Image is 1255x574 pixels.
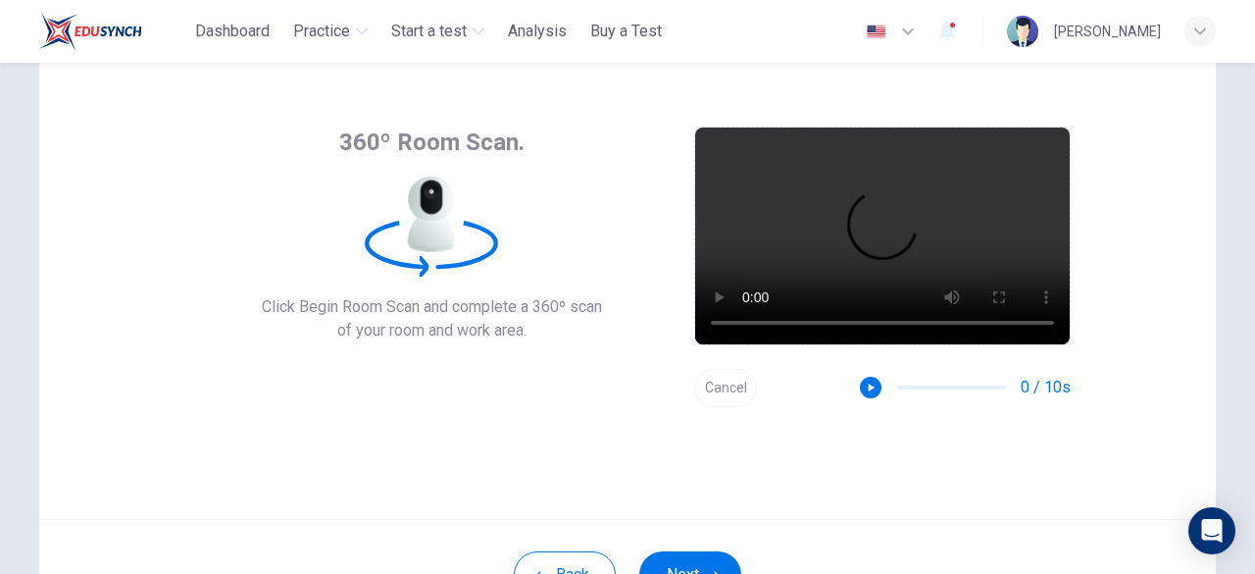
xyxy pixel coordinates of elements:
span: Dashboard [195,20,270,43]
button: Analysis [500,14,575,49]
button: Buy a Test [582,14,670,49]
div: Open Intercom Messenger [1188,507,1235,554]
img: Profile picture [1007,16,1038,47]
button: Practice [285,14,376,49]
button: Start a test [383,14,492,49]
span: 0 / 10s [1021,376,1071,399]
img: ELTC logo [39,12,142,51]
div: [PERSON_NAME] [1054,20,1161,43]
img: en [864,25,888,39]
span: Practice [293,20,350,43]
span: Analysis [508,20,567,43]
span: Start a test [391,20,467,43]
span: Click Begin Room Scan and complete a 360º scan [262,295,602,319]
span: of your room and work area. [262,319,602,342]
span: Buy a Test [590,20,662,43]
button: Dashboard [187,14,277,49]
button: Cancel [694,369,757,407]
span: 360º Room Scan. [339,127,525,158]
a: ELTC logo [39,12,187,51]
